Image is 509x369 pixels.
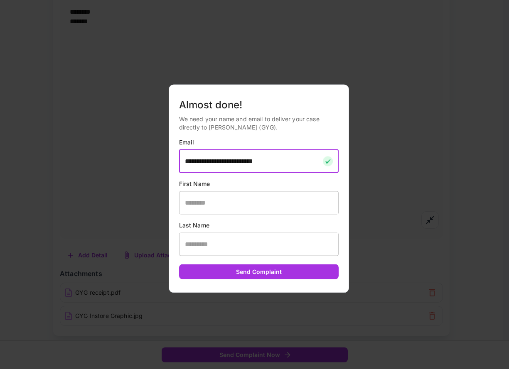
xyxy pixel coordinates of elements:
[179,264,339,279] button: Send Complaint
[323,156,333,166] img: checkmark
[179,221,339,229] p: Last Name
[179,179,339,188] p: First Name
[179,115,339,131] p: We need your name and email to deliver your case directly to [PERSON_NAME] (GYG).
[179,138,339,146] p: Email
[179,98,339,111] h5: Almost done!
